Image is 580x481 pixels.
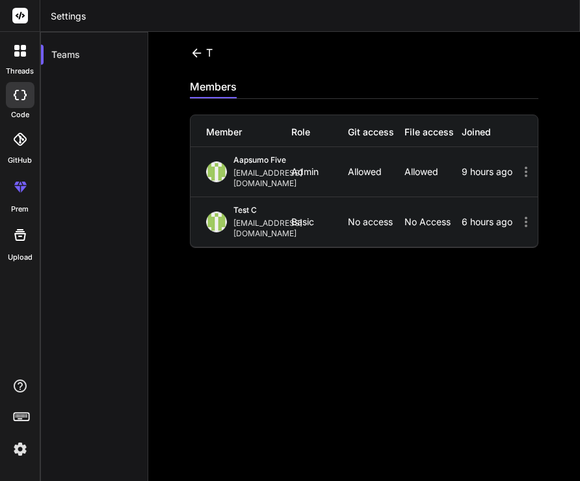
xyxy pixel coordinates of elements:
div: Git access [348,126,404,139]
div: 9 hours ago [462,167,518,177]
label: Upload [8,252,33,263]
span: Aapsumo five [233,155,286,165]
div: Member [206,126,291,139]
img: profile_image [206,161,227,182]
div: Basic [291,217,348,227]
label: threads [6,66,34,77]
p: No access [404,217,461,227]
div: [EMAIL_ADDRESS][DOMAIN_NAME] [233,168,308,189]
p: Allowed [348,167,404,177]
label: prem [11,204,29,215]
div: Role [291,126,348,139]
div: Teams [41,40,148,69]
img: profile_image [206,212,227,232]
p: Allowed [404,167,461,177]
p: No access [348,217,404,227]
div: Joined [462,126,518,139]
div: File access [404,126,461,139]
div: members [190,79,237,97]
img: settings [9,438,31,460]
label: code [11,109,29,120]
div: t [190,45,213,61]
span: test c [233,205,257,215]
div: Admin [291,167,348,177]
div: [EMAIL_ADDRESS][DOMAIN_NAME] [233,218,308,239]
label: GitHub [8,155,32,166]
div: 6 hours ago [462,217,518,227]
